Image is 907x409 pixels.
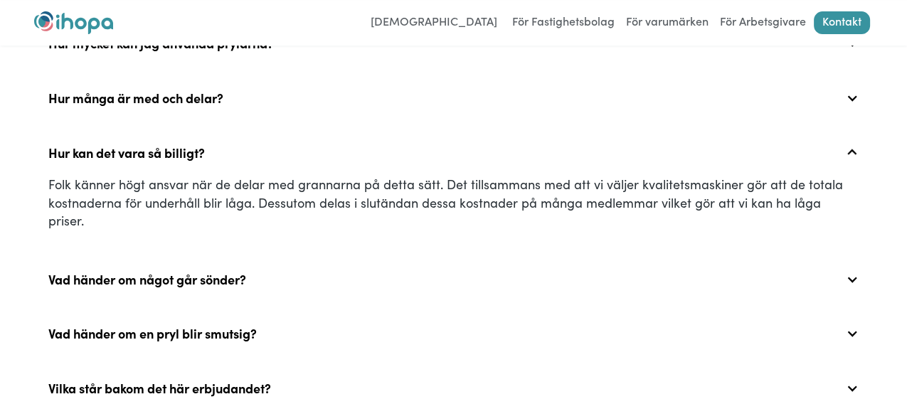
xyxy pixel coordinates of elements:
[34,11,113,34] a: home
[716,11,810,34] a: För Arbetsgivare
[814,11,870,34] a: Kontakt
[622,11,712,34] a: För varumärken
[34,257,873,302] div: Vad händer om något går sönder?
[48,36,274,51] div: Hur mycket kan jag använda prylarna?
[48,272,246,287] div: Vad händer om något går sönder?
[48,90,223,106] div: Hur många är med och delar?
[34,75,873,121] div: Hur många är med och delar?
[509,11,618,34] a: För Fastighetsbolag
[34,311,873,356] div: Vad händer om en pryl blir smutsig?
[364,11,504,34] a: [DEMOGRAPHIC_DATA]
[34,129,873,175] div: Hur kan det vara så billigt?
[48,145,205,161] div: Hur kan det vara så billigt?
[48,326,257,341] div: Vad händer om en pryl blir smutsig?
[34,11,113,34] img: ihopa logo
[48,381,271,396] div: Vilka står bakom det här erbjudandet?
[48,175,859,229] p: Folk känner högt ansvar när de delar med grannarna på detta sätt. Det tillsammans med att vi välj...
